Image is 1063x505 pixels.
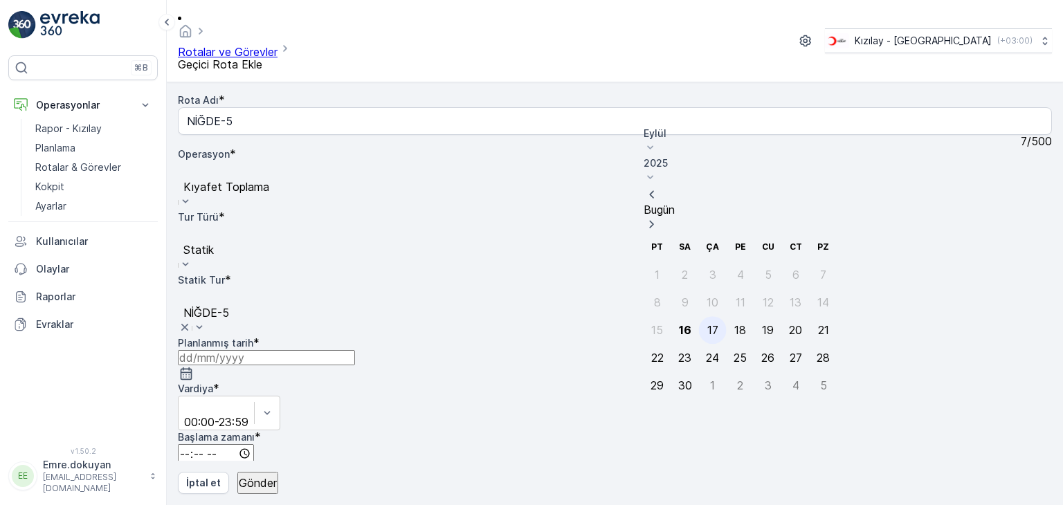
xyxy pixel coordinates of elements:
div: NİĞDE-5 [183,306,229,319]
button: Gönder [237,472,278,494]
div: 1 [655,268,660,281]
p: Raporlar [36,290,152,304]
p: Eylül [644,127,837,140]
label: Tur Türü [178,211,219,223]
div: 4 [737,268,744,281]
div: Statik [183,244,214,256]
a: Rotalar & Görevler [30,158,158,177]
div: EE [12,465,34,487]
div: 22 [651,351,664,364]
th: Çarşamba [699,233,727,261]
div: 2 [682,268,688,281]
a: Kullanıcılar [8,228,158,255]
div: 1 [710,379,715,392]
p: ( +03:00 ) [997,35,1033,46]
div: 4 [792,379,799,392]
span: v 1.50.2 [8,447,158,455]
th: Pazartesi [644,233,671,261]
div: 3 [765,379,772,392]
p: Emre.dokuyan [43,458,143,472]
p: ⌘B [134,62,148,73]
a: Ana Sayfa [178,28,193,42]
div: 28 [817,351,830,364]
div: 19 [762,324,774,336]
button: İptal et [178,472,229,494]
a: Kokpit [30,177,158,196]
label: Operasyon [178,148,230,160]
div: 9 [682,296,689,309]
a: Rapor - Kızılay [30,119,158,138]
p: Gönder [239,477,277,489]
div: 20 [789,324,802,336]
div: 15 [651,324,663,336]
div: 12 [763,296,774,309]
div: 6 [792,268,799,281]
p: 2025 [644,156,837,170]
div: Kıyafet Toplama [183,181,269,193]
p: Rapor - Kızılay [35,122,102,136]
th: Cumartesi [782,233,810,261]
img: logo_light-DOdMpM7g.png [40,11,100,39]
a: Olaylar [8,255,158,283]
div: 00:00-23:59 [184,416,248,428]
span: Geçici Rota Ekle [178,57,262,71]
div: 3 [709,268,716,281]
div: 26 [761,351,774,364]
div: 7 [820,268,826,281]
p: Kızılay - [GEOGRAPHIC_DATA] [855,34,992,48]
p: Evraklar [36,318,152,331]
div: 13 [790,296,801,309]
button: Kızılay - [GEOGRAPHIC_DATA](+03:00) [825,28,1052,53]
div: 8 [654,296,661,309]
div: 21 [818,324,829,336]
div: 11 [736,296,745,309]
div: 30 [678,379,692,392]
p: Operasyonlar [36,98,130,112]
th: Perşembe [727,233,754,261]
a: Ayarlar [30,196,158,216]
p: Bugün [644,203,837,216]
div: 5 [765,268,772,281]
a: Planlama [30,138,158,158]
a: Rotalar ve Görevler [178,45,278,59]
div: 16 [679,324,691,336]
div: 17 [707,324,718,336]
p: Ayarlar [35,199,66,213]
th: Cuma [754,233,782,261]
div: 2 [737,379,743,392]
p: [EMAIL_ADDRESS][DOMAIN_NAME] [43,472,143,494]
a: Raporlar [8,283,158,311]
input: dd/mm/yyyy [178,350,355,365]
label: Planlanmış tarih [178,337,253,349]
button: EEEmre.dokuyan[EMAIL_ADDRESS][DOMAIN_NAME] [8,458,158,494]
div: 23 [678,351,691,364]
a: Evraklar [8,311,158,338]
p: Olaylar [36,262,152,276]
th: Salı [671,233,699,261]
div: 25 [734,351,747,364]
img: k%C4%B1z%C4%B1lay_D5CCths_t1JZB0k.png [825,33,849,48]
p: Kokpit [35,180,64,194]
label: Başlama zamanı [178,431,255,443]
div: 29 [651,379,664,392]
label: Statik Tur [178,274,225,286]
label: Vardiya [178,383,213,394]
img: logo [8,11,36,39]
button: Operasyonlar [8,91,158,119]
div: 27 [790,351,802,364]
label: Rota Adı [178,94,219,106]
div: 18 [734,324,746,336]
div: 24 [706,351,719,364]
p: Planlama [35,141,75,155]
p: İptal et [186,476,221,490]
div: 10 [707,296,718,309]
p: Rotalar & Görevler [35,160,121,174]
div: 5 [820,379,827,392]
div: 14 [817,296,829,309]
th: Pazar [810,233,837,261]
p: 7 / 500 [1021,135,1052,147]
p: Kullanıcılar [36,235,152,248]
